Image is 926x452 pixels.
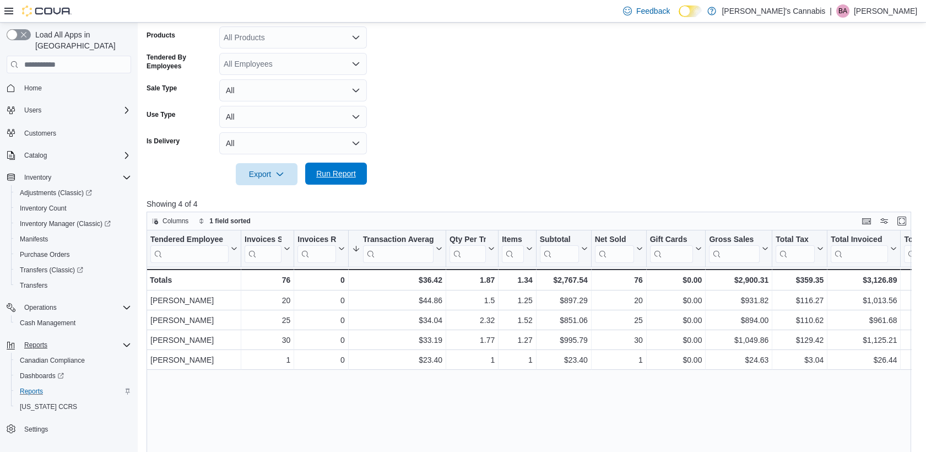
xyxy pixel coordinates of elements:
div: $359.35 [776,273,824,287]
div: $0.00 [650,353,702,367]
div: $3.04 [776,353,824,367]
span: Canadian Compliance [20,356,85,365]
div: $1,125.21 [831,333,897,347]
span: Settings [24,425,48,434]
div: [PERSON_NAME] [150,353,237,367]
div: Invoices Sold [245,235,281,245]
label: Sale Type [147,84,177,93]
span: Operations [24,303,57,312]
span: Users [24,106,41,115]
div: Transaction Average [363,235,434,263]
button: Catalog [2,148,136,163]
button: Operations [20,301,61,314]
div: Net Sold [595,235,634,245]
button: Settings [2,421,136,437]
div: $23.40 [540,353,588,367]
button: Purchase Orders [11,247,136,262]
button: Columns [147,214,193,228]
div: $894.00 [709,314,768,327]
span: Load All Apps in [GEOGRAPHIC_DATA] [31,29,131,51]
div: Totals [150,273,237,287]
label: Is Delivery [147,137,180,146]
label: Tendered By Employees [147,53,215,71]
a: Adjustments (Classic) [11,185,136,201]
button: Invoices Ref [297,235,344,263]
button: Export [236,163,297,185]
div: 0 [297,314,344,327]
span: Catalog [24,151,47,160]
span: Washington CCRS [15,400,131,413]
span: Purchase Orders [20,250,70,259]
button: Reports [11,384,136,399]
button: Gift Cards [650,235,702,263]
p: [PERSON_NAME] [854,4,917,18]
button: All [219,106,367,128]
a: Manifests [15,233,52,246]
span: Transfers [20,281,47,290]
span: Manifests [15,233,131,246]
div: 20 [595,294,643,307]
div: Gift Cards [650,235,694,245]
button: Open list of options [351,60,360,68]
div: Invoices Ref [297,235,335,245]
span: Transfers (Classic) [15,263,131,277]
button: Qty Per Transaction [450,235,495,263]
button: Inventory [2,170,136,185]
span: Operations [20,301,131,314]
div: 30 [245,333,290,347]
div: 1.87 [450,273,495,287]
div: Total Invoiced [831,235,888,263]
span: BA [838,4,847,18]
div: 1 [595,353,643,367]
div: 1 [502,353,533,367]
div: $3,126.89 [831,273,897,287]
button: Subtotal [540,235,588,263]
button: Catalog [20,149,51,162]
span: Adjustments (Classic) [15,186,131,200]
button: Reports [20,338,52,352]
button: Operations [2,300,136,315]
span: Cash Management [20,319,75,327]
a: Transfers (Classic) [15,263,88,277]
span: Export [242,163,291,185]
span: Customers [20,126,131,139]
p: [PERSON_NAME]'s Cannabis [722,4,825,18]
div: $897.29 [540,294,588,307]
div: 1 [245,353,290,367]
div: Subtotal [540,235,579,245]
button: [US_STATE] CCRS [11,399,136,415]
button: Enter fullscreen [895,214,908,228]
div: Items Per Transaction [502,235,524,245]
a: [US_STATE] CCRS [15,400,82,413]
button: Display options [878,214,891,228]
a: Dashboards [15,369,68,383]
a: Inventory Manager (Classic) [11,216,136,232]
div: Gross Sales [709,235,760,263]
div: $24.63 [709,353,768,367]
button: Items Per Transaction [502,235,533,263]
button: Users [2,103,136,118]
div: $851.06 [540,314,588,327]
span: Catalog [20,149,131,162]
span: Home [24,84,42,93]
div: 1.25 [502,294,533,307]
div: $34.04 [352,314,442,327]
div: Net Sold [595,235,634,263]
span: [US_STATE] CCRS [20,402,77,411]
div: [PERSON_NAME] [150,333,237,347]
button: Net Sold [595,235,643,263]
span: Inventory [20,171,131,184]
a: Home [20,82,46,95]
span: Columns [163,217,188,225]
div: $961.68 [831,314,897,327]
div: Transaction Average [363,235,434,245]
button: Gross Sales [709,235,768,263]
span: Customers [24,129,56,138]
div: Invoices Sold [245,235,281,263]
div: $23.40 [352,353,442,367]
div: $129.42 [776,333,824,347]
span: Purchase Orders [15,248,131,261]
a: Inventory Manager (Classic) [15,217,115,230]
input: Dark Mode [679,6,702,17]
img: Cova [22,6,72,17]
